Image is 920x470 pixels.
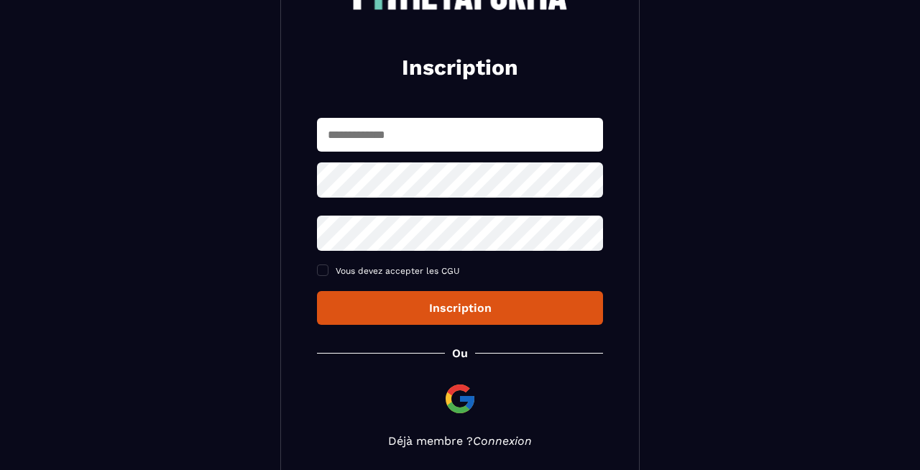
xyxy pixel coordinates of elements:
button: Inscription [317,291,603,325]
img: google [443,382,477,416]
div: Inscription [328,301,592,315]
h2: Inscription [334,53,586,82]
span: Vous devez accepter les CGU [336,266,460,276]
p: Déjà membre ? [317,434,603,448]
a: Connexion [473,434,532,448]
p: Ou [452,346,468,360]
